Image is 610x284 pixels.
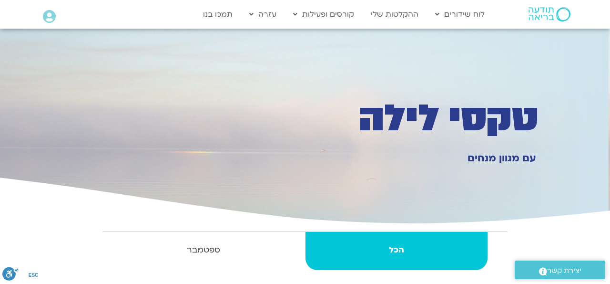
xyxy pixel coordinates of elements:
[288,5,359,23] a: קורסים ופעילות
[305,243,488,257] strong: הכל
[366,5,423,23] a: ההקלטות שלי
[515,261,605,279] a: יצירת קשר
[198,5,237,23] a: תמכו בנו
[244,5,281,23] a: עזרה
[213,102,539,136] h1: טקסי לילה
[430,5,489,23] a: לוח שידורים
[529,7,570,21] img: תודעה בריאה
[103,243,304,257] strong: ספטמבר
[381,153,537,164] h2: עם מגוון מנחים
[305,232,488,270] a: הכל
[547,264,581,277] span: יצירת קשר
[103,232,304,270] a: ספטמבר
